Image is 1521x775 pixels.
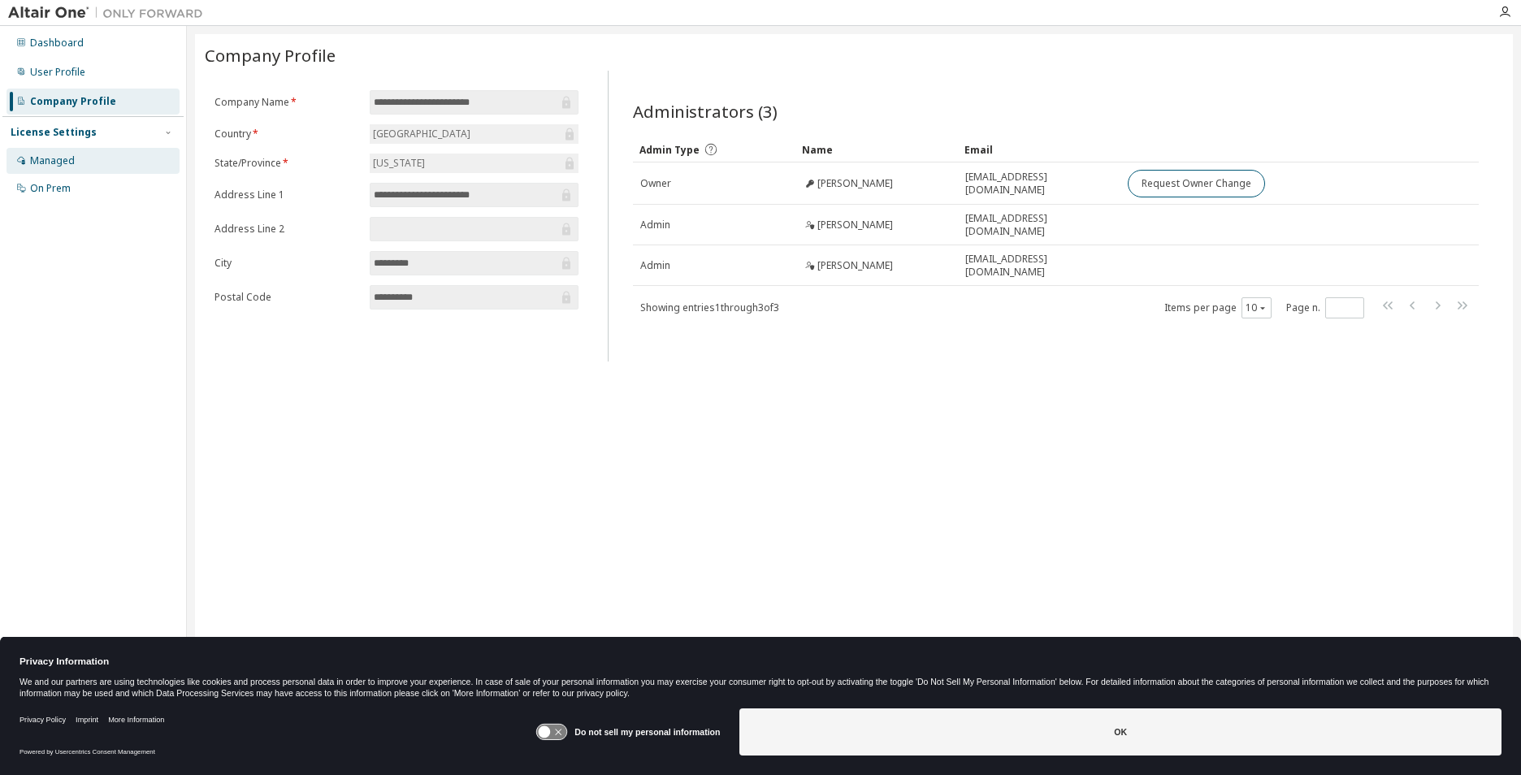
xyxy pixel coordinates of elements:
[1286,297,1364,318] span: Page n.
[8,5,211,21] img: Altair One
[640,177,671,190] span: Owner
[214,188,360,201] label: Address Line 1
[1164,297,1272,318] span: Items per page
[964,136,1114,162] div: Email
[1128,170,1265,197] button: Request Owner Change
[214,157,360,170] label: State/Province
[370,154,427,172] div: [US_STATE]
[370,125,473,143] div: [GEOGRAPHIC_DATA]
[1246,301,1267,314] button: 10
[205,44,336,67] span: Company Profile
[30,154,75,167] div: Managed
[370,154,578,173] div: [US_STATE]
[802,136,951,162] div: Name
[965,171,1113,197] span: [EMAIL_ADDRESS][DOMAIN_NAME]
[817,219,893,232] span: [PERSON_NAME]
[214,96,360,109] label: Company Name
[11,126,97,139] div: License Settings
[640,219,670,232] span: Admin
[30,37,84,50] div: Dashboard
[639,143,700,157] span: Admin Type
[370,124,578,144] div: [GEOGRAPHIC_DATA]
[214,257,360,270] label: City
[640,259,670,272] span: Admin
[965,253,1113,279] span: [EMAIL_ADDRESS][DOMAIN_NAME]
[30,182,71,195] div: On Prem
[817,177,893,190] span: [PERSON_NAME]
[30,66,85,79] div: User Profile
[640,301,779,314] span: Showing entries 1 through 3 of 3
[214,128,360,141] label: Country
[214,223,360,236] label: Address Line 2
[214,291,360,304] label: Postal Code
[817,259,893,272] span: [PERSON_NAME]
[30,95,116,108] div: Company Profile
[633,100,778,123] span: Administrators (3)
[965,212,1113,238] span: [EMAIL_ADDRESS][DOMAIN_NAME]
